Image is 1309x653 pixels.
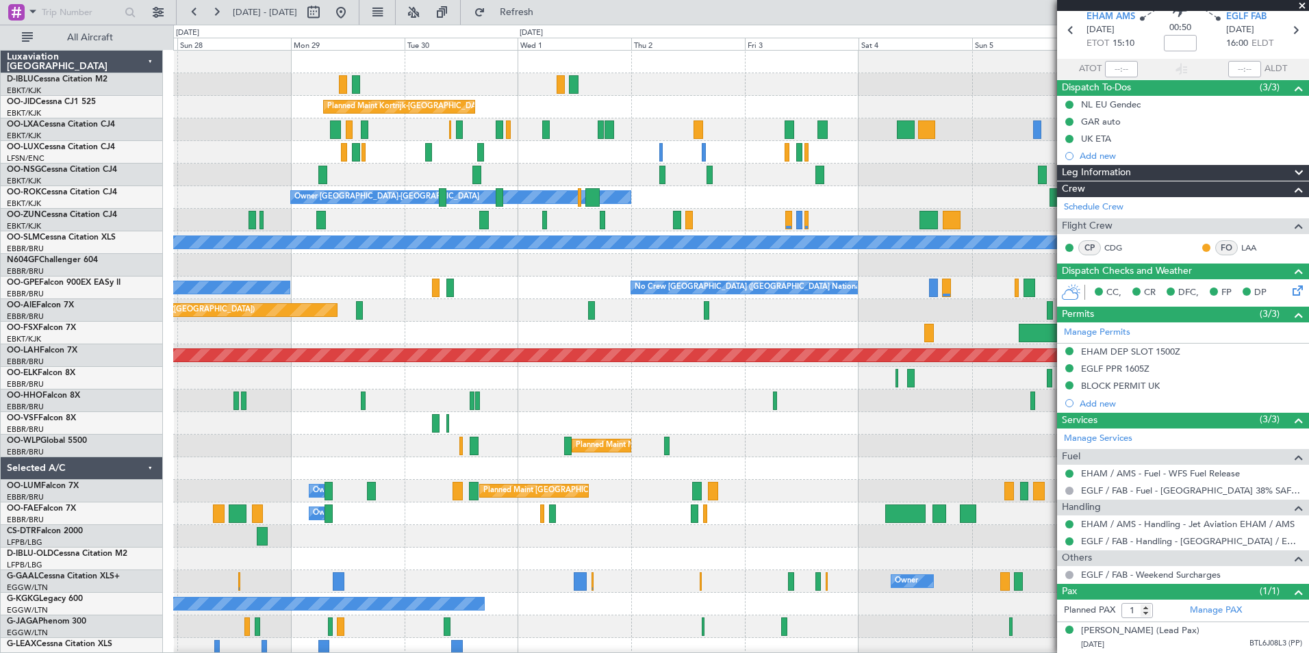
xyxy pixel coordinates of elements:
span: ALDT [1264,62,1287,76]
a: EBBR/BRU [7,266,44,277]
span: CR [1144,286,1156,300]
span: Crew [1062,181,1085,197]
span: ATOT [1079,62,1102,76]
div: EHAM DEP SLOT 1500Z [1081,346,1180,357]
span: Others [1062,550,1092,566]
a: EBKT/KJK [7,199,41,209]
a: N604GFChallenger 604 [7,256,98,264]
a: OO-HHOFalcon 8X [7,392,80,400]
span: OO-JID [7,98,36,106]
span: All Aircraft [36,33,144,42]
span: Flight Crew [1062,218,1113,234]
a: EGGW/LTN [7,582,48,593]
span: OO-ROK [7,188,41,196]
a: G-JAGAPhenom 300 [7,617,86,626]
a: EBBR/BRU [7,424,44,435]
a: EGLF / FAB - Handling - [GEOGRAPHIC_DATA] / EGLF / FAB [1081,535,1302,547]
span: OO-FSX [7,324,38,332]
span: (1/1) [1260,584,1280,598]
span: [DATE] [1081,639,1104,650]
a: OO-ELKFalcon 8X [7,369,75,377]
a: EBKT/KJK [7,334,41,344]
span: [DATE] [1086,23,1115,37]
a: OO-FAEFalcon 7X [7,504,76,513]
div: Sun 28 [177,38,291,50]
span: Handling [1062,500,1101,515]
a: EBBR/BRU [7,357,44,367]
span: (3/3) [1260,80,1280,94]
span: FP [1221,286,1232,300]
a: CDG [1104,242,1135,254]
a: OO-NSGCessna Citation CJ4 [7,166,117,174]
a: OO-SLMCessna Citation XLS [7,233,116,242]
span: Refresh [488,8,546,17]
span: ETOT [1086,37,1109,51]
a: Manage Permits [1064,326,1130,340]
a: EBBR/BRU [7,515,44,525]
span: OO-LUX [7,143,39,151]
label: Planned PAX [1064,604,1115,617]
span: [DATE] [1226,23,1254,37]
a: LFPB/LBG [7,537,42,548]
span: (3/3) [1260,307,1280,321]
a: EBKT/KJK [7,221,41,231]
a: OO-ROKCessna Citation CJ4 [7,188,117,196]
a: OO-WLPGlobal 5500 [7,437,87,445]
a: EBKT/KJK [7,108,41,118]
a: EBKT/KJK [7,131,41,141]
a: EBBR/BRU [7,379,44,389]
div: Planned Maint Milan (Linate) [576,435,674,456]
div: CP [1078,240,1101,255]
button: Refresh [468,1,550,23]
a: EGGW/LTN [7,628,48,638]
span: OO-HHO [7,392,42,400]
span: G-JAGA [7,617,38,626]
span: D-IBLU-OLD [7,550,53,558]
span: 15:10 [1113,37,1134,51]
span: BTL6J08L3 (PP) [1249,638,1302,650]
a: EBBR/BRU [7,311,44,322]
span: ELDT [1251,37,1273,51]
div: Owner Melsbroek Air Base [313,481,406,501]
a: LAA [1241,242,1272,254]
div: Thu 2 [631,38,745,50]
span: N604GF [7,256,39,264]
span: G-LEAX [7,640,36,648]
a: OO-LXACessna Citation CJ4 [7,120,115,129]
div: Owner [895,571,918,591]
span: [DATE] - [DATE] [233,6,297,18]
div: No Crew [GEOGRAPHIC_DATA] ([GEOGRAPHIC_DATA] National) [635,277,864,298]
a: OO-LUMFalcon 7X [7,482,79,490]
a: OO-GPEFalcon 900EX EASy II [7,279,120,287]
span: G-GAAL [7,572,38,580]
a: LFSN/ENC [7,153,45,164]
span: OO-GPE [7,279,39,287]
span: Dispatch Checks and Weather [1062,264,1192,279]
div: FO [1215,240,1238,255]
a: Schedule Crew [1064,201,1123,214]
div: UK ETA [1081,133,1111,144]
a: D-IBLU-OLDCessna Citation M2 [7,550,127,558]
span: DFC, [1178,286,1199,300]
div: Mon 29 [291,38,405,50]
span: EGLF FAB [1226,10,1267,24]
div: Sat 4 [859,38,972,50]
div: Sun 5 [972,38,1086,50]
div: NL EU Gendec [1081,99,1141,110]
div: [PERSON_NAME] (Lead Pax) [1081,624,1199,638]
div: BLOCK PERMIT UK [1081,380,1160,392]
a: EBKT/KJK [7,86,41,96]
div: Add new [1080,150,1302,162]
span: OO-VSF [7,414,38,422]
div: Add new [1080,398,1302,409]
div: Owner [GEOGRAPHIC_DATA]-[GEOGRAPHIC_DATA] [294,187,479,207]
div: EGLF PPR 1605Z [1081,363,1149,374]
a: OO-LUXCessna Citation CJ4 [7,143,115,151]
span: CC, [1106,286,1121,300]
a: EBBR/BRU [7,244,44,254]
span: OO-FAE [7,504,38,513]
a: OO-FSXFalcon 7X [7,324,76,332]
span: Fuel [1062,449,1080,465]
div: Planned Maint Kortrijk-[GEOGRAPHIC_DATA] [327,97,487,117]
a: EBBR/BRU [7,289,44,299]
